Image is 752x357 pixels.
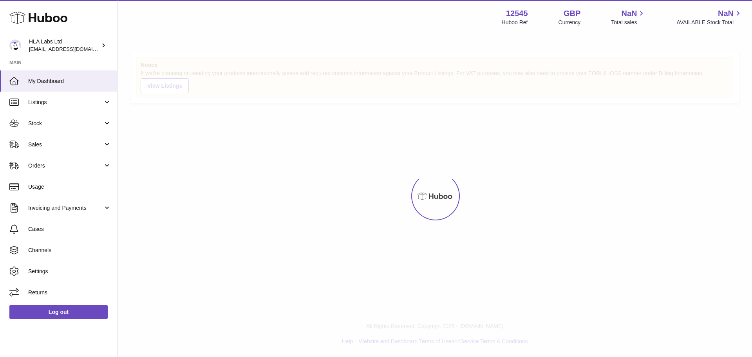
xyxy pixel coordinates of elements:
div: HLA Labs Ltd [29,38,99,53]
a: NaN AVAILABLE Stock Total [676,8,743,26]
span: Invoicing and Payments [28,204,103,212]
span: Orders [28,162,103,169]
div: Currency [559,19,581,26]
span: Usage [28,183,111,191]
span: Settings [28,268,111,275]
span: NaN [718,8,734,19]
span: NaN [621,8,637,19]
span: Listings [28,99,103,106]
span: Channels [28,247,111,254]
span: AVAILABLE Stock Total [676,19,743,26]
span: [EMAIL_ADDRESS][DOMAIN_NAME] [29,46,115,52]
span: Cases [28,225,111,233]
a: Log out [9,305,108,319]
span: Stock [28,120,103,127]
span: My Dashboard [28,78,111,85]
strong: 12545 [506,8,528,19]
span: Sales [28,141,103,148]
strong: GBP [564,8,580,19]
span: Returns [28,289,111,296]
img: clinton@newgendirect.com [9,40,21,51]
a: NaN Total sales [611,8,646,26]
div: Huboo Ref [502,19,528,26]
span: Total sales [611,19,646,26]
